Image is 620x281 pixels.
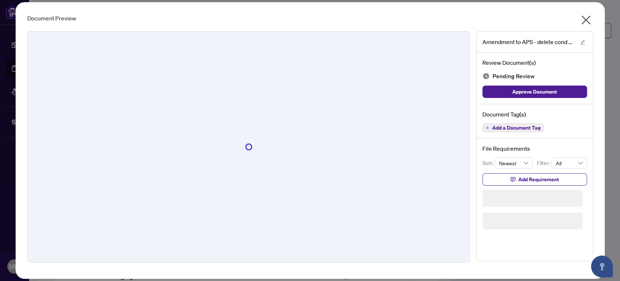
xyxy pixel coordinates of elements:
button: Approve Document [482,86,587,98]
h4: File Requirements [482,144,587,153]
span: Approve Document [512,86,557,98]
span: plus [485,126,489,130]
img: Document Status [482,72,489,80]
h4: Document Tag(s) [482,110,587,119]
span: close [580,14,591,26]
span: Amendment to APS - delete cond change closing.pdf [482,37,573,46]
p: Sort: [482,159,495,167]
p: Filter: [536,159,551,167]
span: All [556,158,583,169]
span: Pending Review [492,71,534,81]
span: Add Requirement [518,174,559,185]
button: Add Requirement [482,173,587,186]
span: Newest [499,158,528,169]
div: Document Preview [27,14,593,23]
span: edit [580,40,585,45]
span: Add a Document Tag [492,125,540,130]
button: Add a Document Tag [482,123,543,132]
h4: Review Document(s) [482,58,587,67]
button: Open asap [591,256,613,277]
